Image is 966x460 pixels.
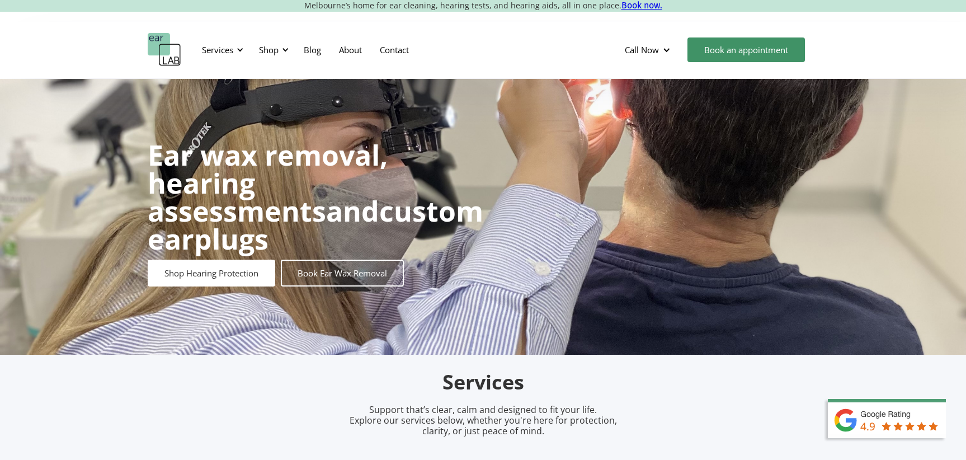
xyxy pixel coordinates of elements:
[625,44,659,55] div: Call Now
[335,405,632,437] p: Support that’s clear, calm and designed to fit your life. Explore our services below, whether you...
[148,136,388,230] strong: Ear wax removal, hearing assessments
[202,44,233,55] div: Services
[148,141,483,253] h1: and
[148,33,181,67] a: home
[295,34,330,66] a: Blog
[259,44,279,55] div: Shop
[252,33,292,67] div: Shop
[148,260,275,287] a: Shop Hearing Protection
[330,34,371,66] a: About
[616,33,682,67] div: Call Now
[195,33,247,67] div: Services
[148,192,483,258] strong: custom earplugs
[687,37,805,62] a: Book an appointment
[281,260,404,287] a: Book Ear Wax Removal
[220,369,746,396] h2: Services
[371,34,418,66] a: Contact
